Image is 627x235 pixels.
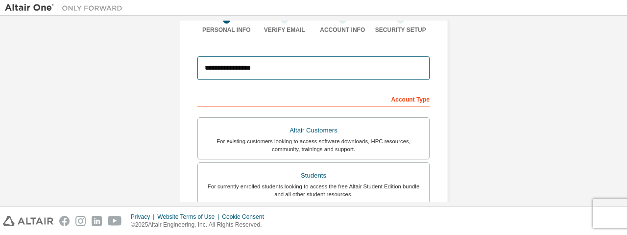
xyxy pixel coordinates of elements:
p: © 2025 Altair Engineering, Inc. All Rights Reserved. [131,221,270,229]
div: Website Terms of Use [157,213,222,221]
div: Account Info [313,26,372,34]
div: Privacy [131,213,157,221]
div: For existing customers looking to access software downloads, HPC resources, community, trainings ... [204,137,423,153]
div: Account Type [197,91,430,106]
img: altair_logo.svg [3,216,53,226]
img: linkedin.svg [92,216,102,226]
img: youtube.svg [108,216,122,226]
img: instagram.svg [75,216,86,226]
img: Altair One [5,3,127,13]
div: For currently enrolled students looking to access the free Altair Student Edition bundle and all ... [204,183,423,198]
img: facebook.svg [59,216,70,226]
div: Verify Email [256,26,314,34]
div: Cookie Consent [222,213,269,221]
div: Students [204,169,423,183]
div: Security Setup [372,26,430,34]
div: Personal Info [197,26,256,34]
div: Altair Customers [204,124,423,137]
